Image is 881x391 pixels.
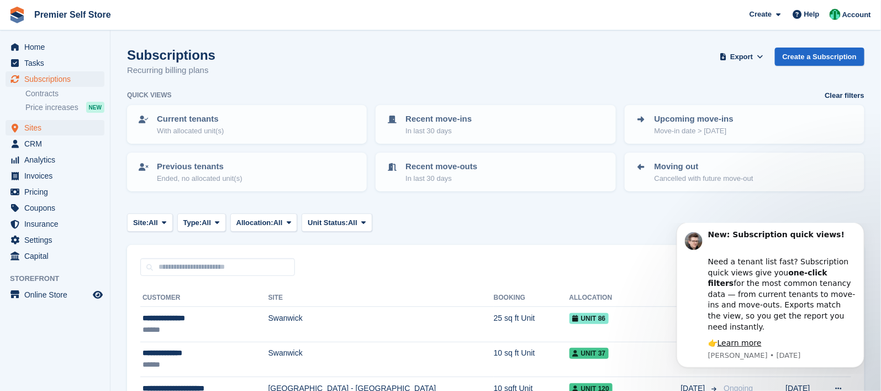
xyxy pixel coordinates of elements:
[57,116,102,124] a: Learn more
[377,154,614,190] a: Recent move-outs In last 30 days
[569,313,609,324] span: Unit 86
[177,213,226,232] button: Type: All
[140,289,268,307] th: Customer
[127,213,173,232] button: Site: All
[308,217,348,228] span: Unit Status:
[268,307,494,342] td: Swanwick
[655,113,734,126] p: Upcoming move-ins
[183,217,202,228] span: Type:
[6,168,104,184] a: menu
[25,88,104,99] a: Contracts
[660,223,881,374] iframe: Intercom notifications message
[236,217,273,228] span: Allocation:
[24,71,91,87] span: Subscriptions
[655,126,734,137] p: Move-in date > [DATE]
[825,90,864,101] a: Clear filters
[6,120,104,135] a: menu
[10,273,110,284] span: Storefront
[24,120,91,135] span: Sites
[268,342,494,377] td: Swanwick
[128,106,366,143] a: Current tenants With allocated unit(s)
[48,115,196,126] div: 👉
[230,213,298,232] button: Allocation: All
[48,7,184,16] b: New: Subscription quick views!
[626,106,863,143] a: Upcoming move-ins Move-in date > [DATE]
[6,184,104,200] a: menu
[127,90,172,100] h6: Quick views
[405,160,477,173] p: Recent move-outs
[24,232,91,248] span: Settings
[655,173,753,184] p: Cancelled with future move-out
[24,136,91,152] span: CRM
[48,128,196,138] p: Message from Steven, sent 1w ago
[804,9,820,20] span: Help
[202,217,211,228] span: All
[302,213,372,232] button: Unit Status: All
[6,136,104,152] a: menu
[24,168,91,184] span: Invoices
[127,48,215,62] h1: Subscriptions
[6,152,104,168] a: menu
[6,287,104,303] a: menu
[24,39,91,55] span: Home
[830,9,841,20] img: Peter Pring
[569,348,609,359] span: Unit 37
[730,51,753,62] span: Export
[30,6,115,24] a: Premier Self Store
[494,289,569,307] th: Booking
[91,288,104,301] a: Preview store
[25,9,43,27] img: Profile image for Steven
[24,200,91,216] span: Coupons
[86,102,104,113] div: NEW
[494,342,569,377] td: 10 sq ft Unit
[24,184,91,200] span: Pricing
[569,289,681,307] th: Allocation
[24,152,91,168] span: Analytics
[157,126,224,137] p: With allocated unit(s)
[6,232,104,248] a: menu
[133,217,149,228] span: Site:
[655,160,753,173] p: Moving out
[24,55,91,71] span: Tasks
[157,113,224,126] p: Current tenants
[127,64,215,77] p: Recurring billing plans
[24,248,91,264] span: Capital
[268,289,494,307] th: Site
[273,217,283,228] span: All
[377,106,614,143] a: Recent move-ins In last 30 days
[24,287,91,303] span: Online Store
[6,55,104,71] a: menu
[626,154,863,190] a: Moving out Cancelled with future move-out
[48,23,196,110] div: Need a tenant list fast? Subscription quick views give you for the most common tenancy data — fro...
[6,71,104,87] a: menu
[149,217,158,228] span: All
[842,9,871,20] span: Account
[157,173,242,184] p: Ended, no allocated unit(s)
[48,7,196,126] div: Message content
[9,7,25,23] img: stora-icon-8386f47178a22dfd0bd8f6a31ec36ba5ce8667c1dd55bd0f319d3a0aa187defe.svg
[128,154,366,190] a: Previous tenants Ended, no allocated unit(s)
[157,160,242,173] p: Previous tenants
[405,126,472,137] p: In last 30 days
[775,48,864,66] a: Create a Subscription
[6,216,104,232] a: menu
[405,113,472,126] p: Recent move-ins
[750,9,772,20] span: Create
[25,101,104,113] a: Price increases NEW
[348,217,357,228] span: All
[405,173,477,184] p: In last 30 days
[718,48,766,66] button: Export
[6,39,104,55] a: menu
[25,102,78,113] span: Price increases
[6,200,104,216] a: menu
[494,307,569,342] td: 25 sq ft Unit
[24,216,91,232] span: Insurance
[6,248,104,264] a: menu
